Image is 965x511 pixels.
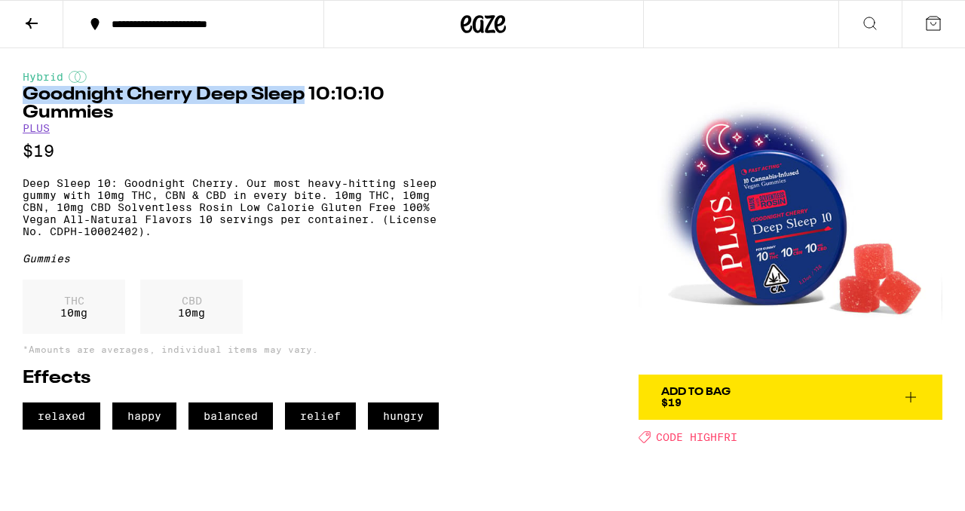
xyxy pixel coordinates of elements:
span: Hi. Need any help? [9,11,109,23]
img: PLUS - Goodnight Cherry Deep Sleep 10:10:10 Gummies [639,71,942,375]
span: $19 [661,396,682,408]
button: Add To Bag$19 [639,375,942,420]
h1: Goodnight Cherry Deep Sleep 10:10:10 Gummies [23,86,457,122]
p: Deep Sleep 10: Goodnight Cherry. Our most heavy-hitting sleep gummy with 10mg THC, CBN & CBD in e... [23,177,457,237]
p: *Amounts are averages, individual items may vary. [23,344,457,354]
p: THC [60,295,87,307]
span: happy [112,402,176,430]
p: $19 [23,142,457,161]
span: hungry [368,402,439,430]
div: 10 mg [140,280,243,334]
p: CBD [178,295,205,307]
div: Add To Bag [661,387,731,397]
img: hybridColor.svg [69,71,87,83]
div: Gummies [23,252,457,265]
span: CODE HIGHFRI [656,431,737,443]
span: balanced [188,402,273,430]
div: 10 mg [23,280,125,334]
div: Hybrid [23,71,457,83]
span: relief [285,402,356,430]
h2: Effects [23,369,457,387]
a: PLUS [23,122,50,134]
span: relaxed [23,402,100,430]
